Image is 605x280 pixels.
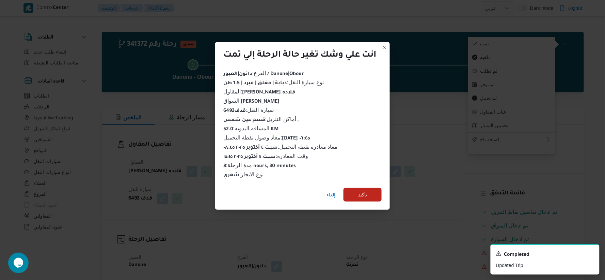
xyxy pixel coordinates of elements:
button: Closes this modal window [380,43,388,51]
div: Notification [496,250,594,259]
span: السواق : [223,98,280,104]
b: دبابة | مغلق | مبرد | 1.5 طن [223,81,287,86]
span: Completed [504,251,530,259]
b: دانون|العبور / Danone|Obour [223,72,304,77]
p: Updated Trip [496,262,594,269]
span: المسافه اليدويه : [223,126,278,131]
b: سبت ٤ أكتوبر ٢٠٢٥ ١٥:١٥ [223,154,276,160]
span: سيارة النقل : [223,107,274,113]
span: مدة الرحلة : [223,162,296,168]
span: الفرع : [223,70,304,76]
button: تأكيد [344,188,382,202]
div: انت علي وشك تغير حالة الرحلة إلي تمت [223,50,376,61]
b: قسم عين شمس , [223,118,299,123]
b: 52.0 KM [223,127,278,132]
span: وقت المغادره : [223,153,308,159]
span: نوع الايجار : [223,172,264,177]
b: [DATE] ٠٦:٤٥ [282,136,310,142]
b: 8 hours, 30 minutes [223,164,296,169]
b: شهري [223,173,239,178]
span: تأكيد [358,191,367,199]
span: المقاول : [223,89,295,94]
span: نوع سيارة النقل : [223,79,324,85]
span: معاد مغادرة نقطة التحميل : [223,144,338,150]
button: إلغاء [324,188,338,202]
b: قدف6492 [223,108,246,114]
b: [PERSON_NAME] [241,99,280,105]
span: أماكن التنزيل : [223,116,299,122]
b: سبت ٤ أكتوبر ٢٠٢٥ ٠٨:٤٥ [223,145,278,151]
iframe: chat widget [7,253,29,273]
span: إلغاء [327,191,335,199]
b: [PERSON_NAME] قلاده [242,90,295,95]
span: معاد وصول نقطة التحميل : [223,135,310,141]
